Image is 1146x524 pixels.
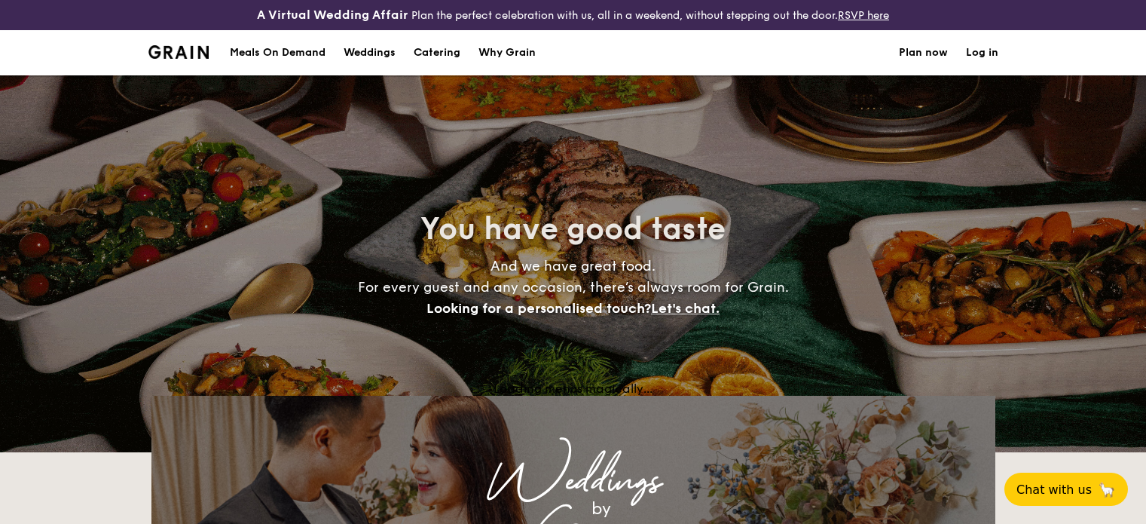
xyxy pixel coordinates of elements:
h4: A Virtual Wedding Affair [257,6,408,24]
div: Meals On Demand [230,30,325,75]
span: 🦙 [1098,481,1116,498]
div: Why Grain [478,30,536,75]
a: Plan now [899,30,948,75]
div: Plan the perfect celebration with us, all in a weekend, without stepping out the door. [191,6,955,24]
a: Weddings [335,30,405,75]
span: Let's chat. [651,300,720,317]
h1: Catering [414,30,460,75]
div: Loading menus magically... [151,382,995,396]
a: RSVP here [838,9,889,22]
a: Catering [405,30,469,75]
img: Grain [148,45,209,59]
span: Chat with us [1016,483,1092,497]
span: And we have great food. For every guest and any occasion, there’s always room for Grain. [358,258,789,317]
a: Logotype [148,45,209,59]
div: Weddings [284,468,863,495]
a: Log in [966,30,998,75]
div: by [340,495,863,522]
a: Meals On Demand [221,30,335,75]
div: Weddings [344,30,396,75]
button: Chat with us🦙 [1004,473,1128,506]
span: You have good taste [420,211,726,247]
span: Looking for a personalised touch? [426,300,651,317]
a: Why Grain [469,30,545,75]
